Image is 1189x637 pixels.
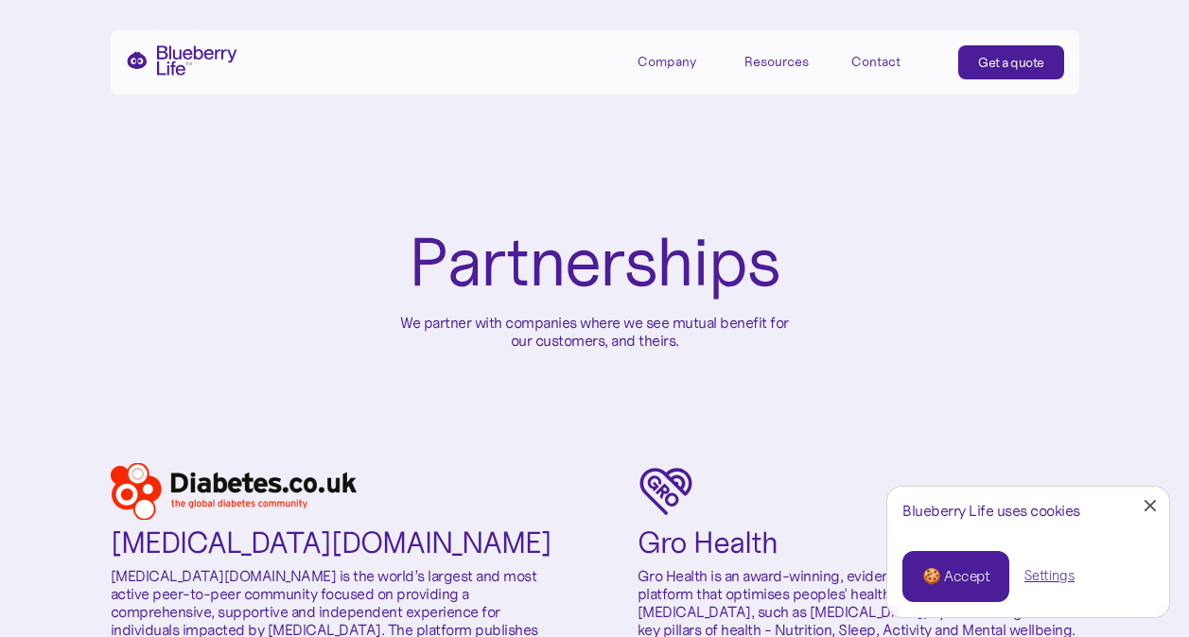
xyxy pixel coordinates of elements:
div: Company [638,45,723,77]
div: Resources [744,54,809,70]
div: Blueberry Life uses cookies [902,502,1154,520]
div: Get a quote [978,53,1044,72]
a: home [126,45,237,76]
h2: Gro Health [638,527,778,560]
div: 🍪 Accept [922,566,989,587]
div: Close Cookie Popup [1150,506,1151,507]
div: Contact [851,54,900,70]
a: Get a quote [958,45,1064,79]
p: We partner with companies where we see mutual benefit for our customers, and theirs. [396,314,794,350]
div: Company [638,54,696,70]
a: Settings [1024,566,1075,586]
a: 🍪 Accept [902,551,1009,602]
h2: [MEDICAL_DATA][DOMAIN_NAME] [111,527,551,560]
a: Contact [851,45,936,77]
a: Close Cookie Popup [1131,487,1169,525]
h1: Partnerships [409,227,780,299]
div: Resources [744,45,830,77]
